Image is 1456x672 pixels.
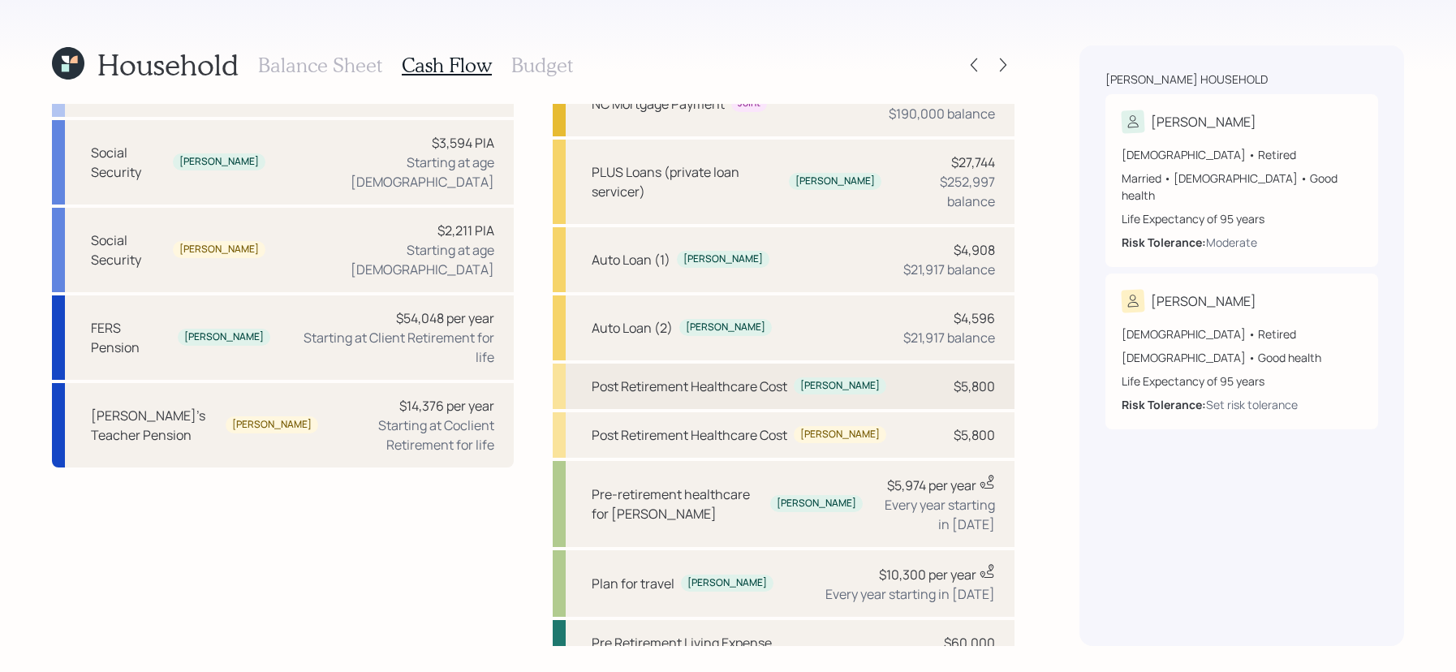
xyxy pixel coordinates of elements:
div: [DEMOGRAPHIC_DATA] • Retired [1122,146,1362,163]
div: Married • [DEMOGRAPHIC_DATA] • Good health [1122,170,1362,204]
div: NC Mortgage Payment [592,94,725,114]
div: Set risk tolerance [1206,396,1298,413]
div: $4,596 [954,308,995,328]
div: Auto Loan (1) [592,250,670,269]
div: [PERSON_NAME] [232,418,312,432]
div: Starting at age [DEMOGRAPHIC_DATA] [278,240,494,279]
div: Pre Retirement Living Expense [592,633,772,653]
div: Life Expectancy of 95 years [1122,210,1362,227]
div: Life Expectancy of 95 years [1122,373,1362,390]
div: $3,594 PIA [432,133,494,153]
div: [PERSON_NAME] [184,330,264,344]
div: $10,300 per year [879,563,995,584]
div: $14,376 per year [399,396,494,416]
div: Post Retirement Healthcare Cost [592,425,787,445]
h3: Cash Flow [402,54,492,77]
div: $190,000 balance [889,104,995,123]
div: $27,744 [951,153,995,172]
b: Risk Tolerance: [1122,397,1206,412]
div: $4,908 [954,240,995,260]
div: [PERSON_NAME] [777,497,856,510]
div: [PERSON_NAME] [687,576,767,590]
div: Starting at Client Retirement for life [283,328,494,367]
div: $54,048 per year [396,308,494,328]
h3: Balance Sheet [258,54,382,77]
div: [DEMOGRAPHIC_DATA] • Good health [1122,349,1362,366]
div: [PERSON_NAME] [795,174,875,188]
h1: Household [97,47,239,82]
div: PLUS Loans (private loan servicer) [592,162,782,201]
div: $60,000 [944,633,995,653]
h3: Budget [511,54,573,77]
div: FERS Pension [91,318,171,357]
div: Pre-retirement healthcare for [PERSON_NAME] [592,485,764,523]
div: $5,800 [954,425,995,445]
div: $21,917 balance [903,328,995,347]
div: $5,800 [954,377,995,396]
div: Starting at Coclient Retirement for life [331,416,494,454]
div: [PERSON_NAME] [683,252,763,266]
div: [PERSON_NAME] [1151,291,1256,311]
div: Social Security [91,143,166,182]
div: [PERSON_NAME] [179,243,259,256]
div: [PERSON_NAME] household [1105,71,1268,88]
div: Every year starting in [DATE] [825,584,995,604]
div: $2,211 PIA [437,221,494,240]
div: $5,974 per year [887,474,995,495]
div: Moderate [1206,234,1257,251]
div: Plan for travel [592,574,674,593]
div: Starting at age [DEMOGRAPHIC_DATA] [278,153,494,192]
div: [PERSON_NAME] [800,379,880,393]
div: [PERSON_NAME] [686,321,765,334]
div: Auto Loan (2) [592,318,673,338]
div: Post Retirement Healthcare Cost [592,377,787,396]
div: $252,997 balance [894,172,995,211]
div: [PERSON_NAME] [1151,112,1256,131]
div: Social Security [91,230,166,269]
div: Joint [738,97,760,110]
b: Risk Tolerance: [1122,235,1206,250]
div: [PERSON_NAME] [800,428,880,442]
div: [PERSON_NAME] [179,155,259,169]
div: [DEMOGRAPHIC_DATA] • Retired [1122,325,1362,342]
div: [PERSON_NAME]'s Teacher Pension [91,406,219,445]
div: Every year starting in [DATE] [876,495,995,534]
div: $21,917 balance [903,260,995,279]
